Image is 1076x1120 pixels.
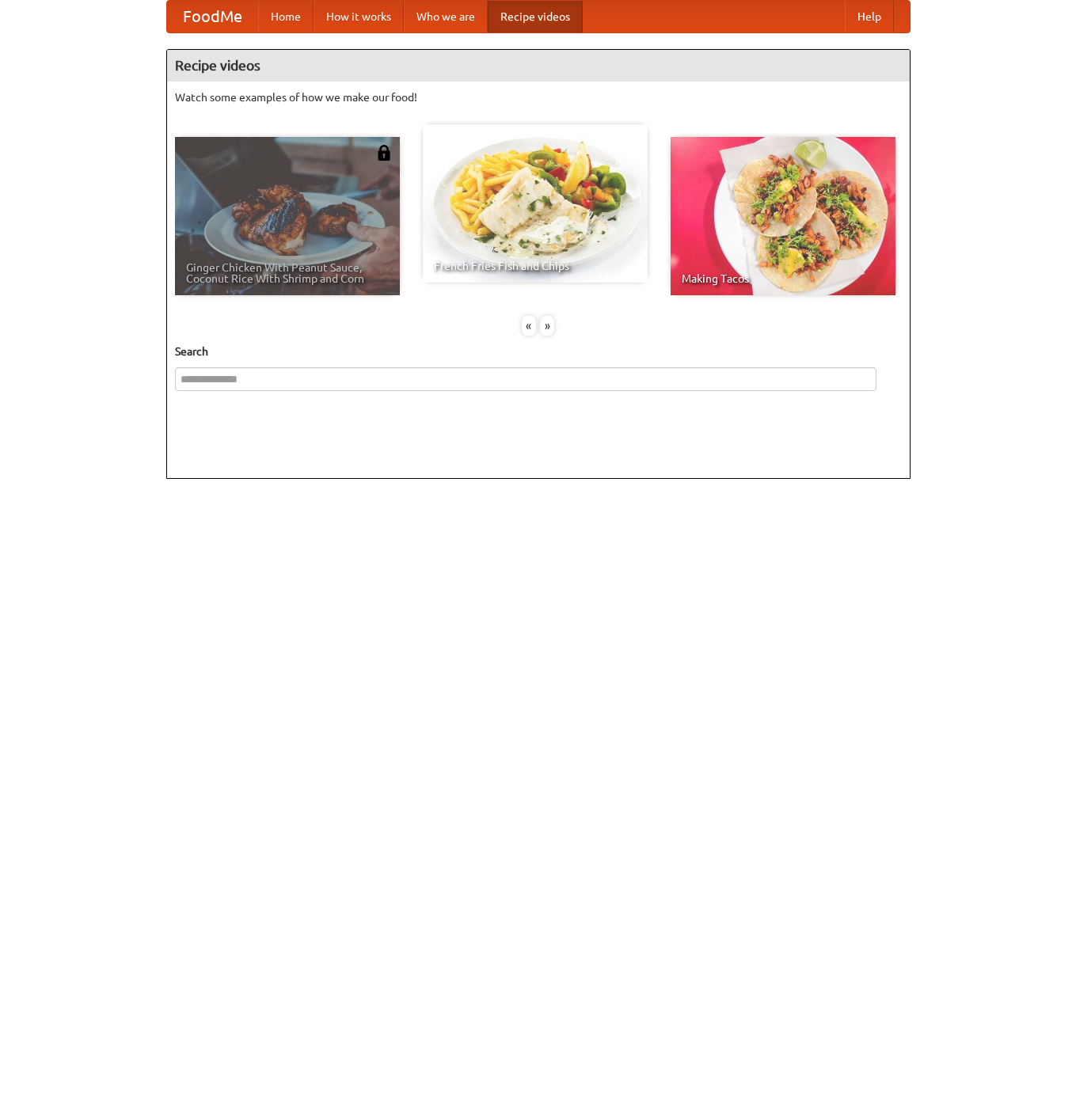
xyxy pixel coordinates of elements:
[404,1,488,32] a: Who we are
[258,1,314,32] a: Home
[522,316,536,336] div: «
[175,344,902,359] h5: Search
[488,1,583,32] a: Recipe videos
[845,1,894,32] a: Help
[423,124,648,283] a: French Fries Fish and Chips
[167,1,258,32] a: FoodMe
[376,145,392,161] img: 483408.png
[671,137,895,295] a: Making Tacos
[314,1,404,32] a: How it works
[540,316,554,336] div: »
[434,260,637,271] span: French Fries Fish and Chips
[167,50,910,82] h4: Recipe videos
[682,273,884,284] span: Making Tacos
[175,89,902,105] p: Watch some examples of how we make our food!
